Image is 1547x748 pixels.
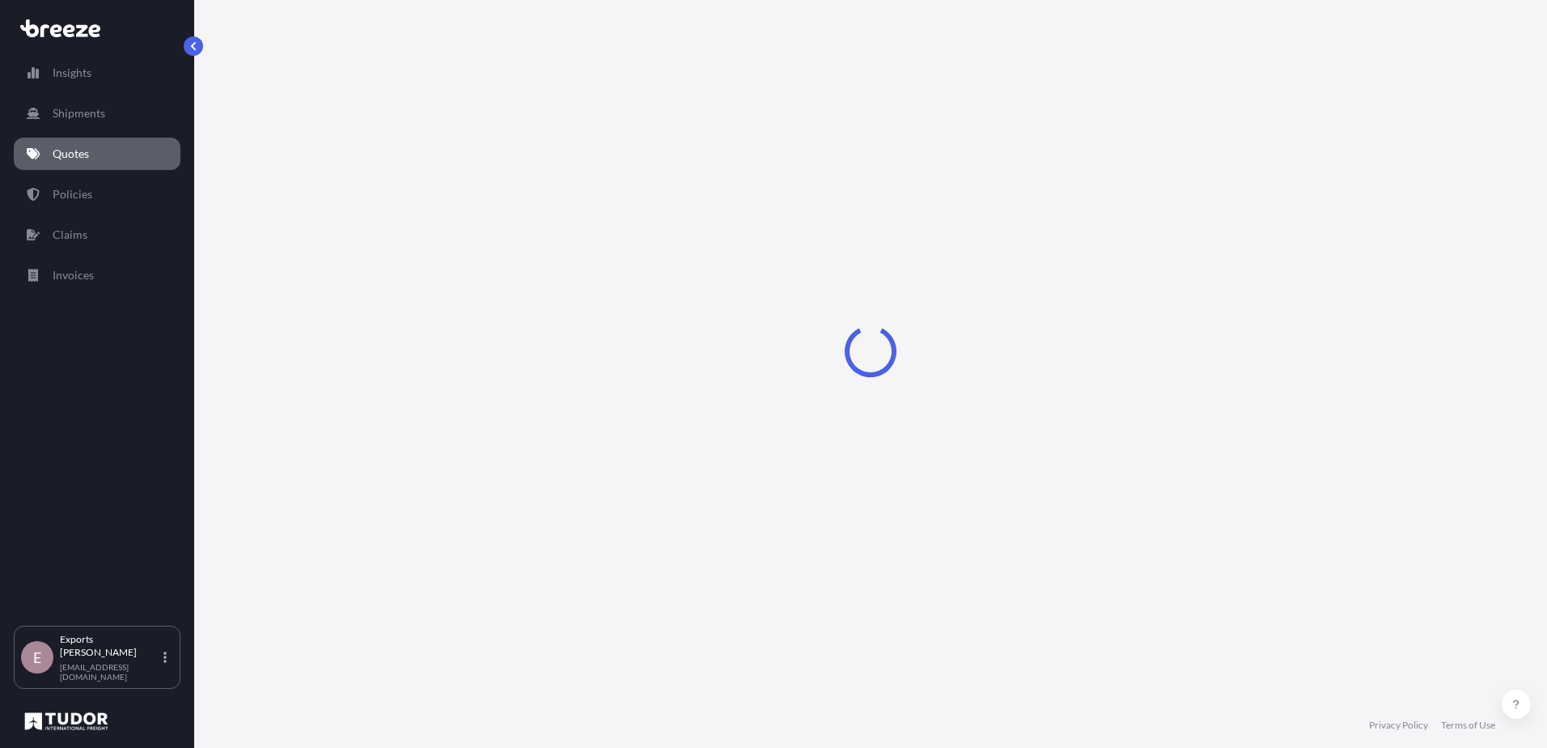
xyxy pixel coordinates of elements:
[53,227,87,243] p: Claims
[14,219,180,251] a: Claims
[53,146,89,162] p: Quotes
[53,65,91,81] p: Insights
[53,105,105,121] p: Shipments
[20,708,112,734] img: organization-logo
[1441,719,1495,732] a: Terms of Use
[14,57,180,89] a: Insights
[60,633,160,659] p: Exports [PERSON_NAME]
[14,97,180,130] a: Shipments
[14,138,180,170] a: Quotes
[14,259,180,291] a: Invoices
[60,662,160,682] p: [EMAIL_ADDRESS][DOMAIN_NAME]
[14,178,180,210] a: Policies
[53,267,94,283] p: Invoices
[53,186,92,202] p: Policies
[1369,719,1428,732] a: Privacy Policy
[33,649,41,665] span: E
